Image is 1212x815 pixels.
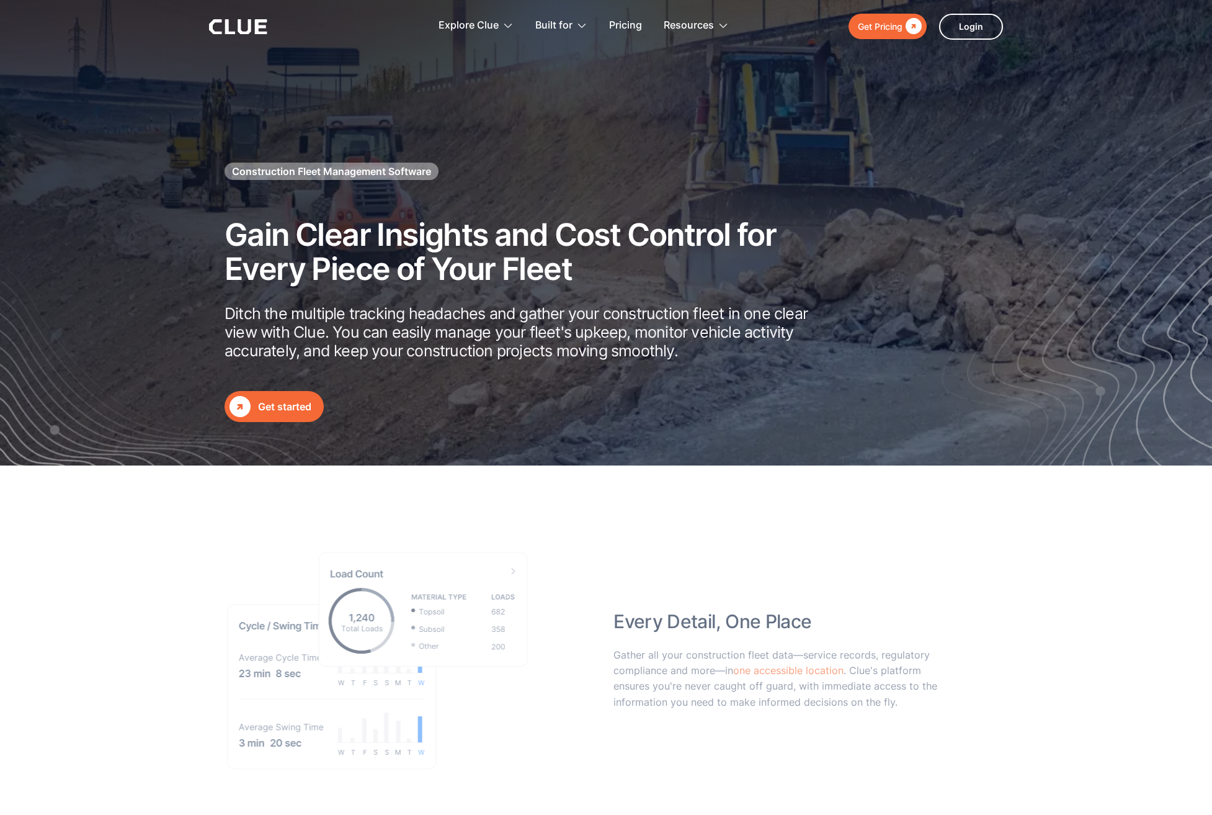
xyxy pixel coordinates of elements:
div: Built for [535,6,587,45]
p: Gather all your construction fleet data—service records, regulatory compliance and more—in . Clue... [613,647,948,710]
a: Get started [225,391,324,422]
h1: Construction Fleet Management Software [232,164,431,178]
div: Built for [535,6,573,45]
a: one accessible location [733,664,844,677]
p: Ditch the multiple tracking headaches and gather your construction fleet in one clear view with C... [225,304,814,360]
div: Get Pricing [858,19,902,34]
div:  [902,19,922,34]
div: Resources [664,6,714,45]
div:  [229,396,251,417]
h2: Gain Clear Insights and Cost Control for Every Piece of Your Fleet [225,218,814,286]
a: Login [939,14,1003,40]
h2: Every Detail, One Place [613,599,948,632]
div: Explore Clue [439,6,499,45]
img: all-contruction-data-in-one-place-clue [227,552,528,770]
img: Construction fleet management software [938,97,1212,466]
a: Get Pricing [849,14,927,39]
div: Resources [664,6,729,45]
a: Pricing [609,6,642,45]
div: Get started [258,399,311,415]
div: Explore Clue [439,6,514,45]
